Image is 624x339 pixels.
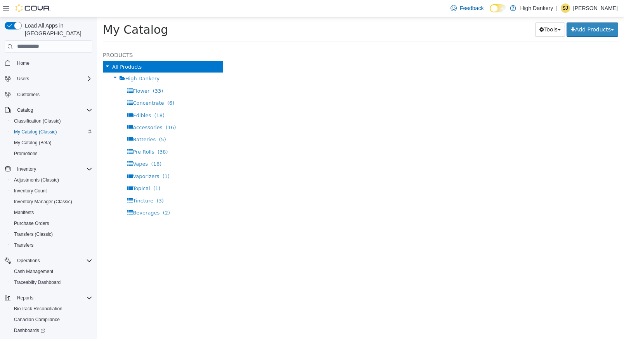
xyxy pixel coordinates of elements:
span: (2) [66,193,73,199]
span: Transfers (Classic) [14,231,53,237]
button: Classification (Classic) [8,116,95,126]
span: Vaporizers [36,156,62,162]
button: Inventory Count [8,185,95,196]
img: Cova [16,4,50,12]
span: Reports [17,295,33,301]
span: My Catalog (Beta) [11,138,92,147]
span: My Catalog (Beta) [14,140,52,146]
span: Customers [17,92,40,98]
span: Catalog [17,107,33,113]
span: Reports [14,293,92,303]
button: Transfers (Classic) [8,229,95,240]
span: Inventory Manager (Classic) [11,197,92,206]
button: Users [14,74,32,83]
button: Reports [2,292,95,303]
a: Inventory Count [11,186,50,195]
span: Edibles [36,95,54,101]
span: Batteries [36,119,59,125]
button: Customers [2,89,95,100]
span: Transfers [11,240,92,250]
span: My Catalog (Classic) [14,129,57,135]
span: Promotions [11,149,92,158]
a: BioTrack Reconciliation [11,304,66,313]
button: Users [2,73,95,84]
span: (3) [60,181,67,187]
span: Catalog [14,106,92,115]
button: Transfers [8,240,95,251]
button: My Catalog (Beta) [8,137,95,148]
span: (16) [69,107,79,113]
span: Vapes [36,144,51,150]
span: Operations [14,256,92,265]
span: Inventory [17,166,36,172]
button: Catalog [14,106,36,115]
a: Inventory Manager (Classic) [11,197,75,206]
span: Beverages [36,193,62,199]
span: Load All Apps in [GEOGRAPHIC_DATA] [22,22,92,37]
a: Home [14,59,33,68]
button: Purchase Orders [8,218,95,229]
span: Dashboards [14,327,45,334]
span: Manifests [11,208,92,217]
a: Customers [14,90,43,99]
button: BioTrack Reconciliation [8,303,95,314]
button: Inventory Manager (Classic) [8,196,95,207]
span: BioTrack Reconciliation [14,306,62,312]
span: Transfers [14,242,33,248]
a: Dashboards [8,325,95,336]
span: Users [14,74,92,83]
button: My Catalog (Classic) [8,126,95,137]
input: Dark Mode [490,4,506,12]
span: (18) [54,144,65,150]
span: Manifests [14,209,34,216]
span: (33) [56,71,66,77]
span: BioTrack Reconciliation [11,304,92,313]
span: Inventory Count [11,186,92,195]
span: (1) [66,156,73,162]
a: Transfers [11,240,36,250]
h5: Products [6,33,126,43]
span: My Catalog (Classic) [11,127,92,137]
span: SJ [563,3,568,13]
span: Canadian Compliance [14,317,60,323]
p: [PERSON_NAME] [573,3,618,13]
span: Promotions [14,150,38,157]
span: Home [17,60,29,66]
div: Starland Joseph [561,3,570,13]
span: Customers [14,90,92,99]
a: Adjustments (Classic) [11,175,62,185]
button: Tools [438,5,468,20]
span: Dashboards [11,326,92,335]
a: Purchase Orders [11,219,52,228]
a: Transfers (Classic) [11,230,56,239]
a: Manifests [11,208,37,217]
button: Operations [14,256,43,265]
span: Adjustments (Classic) [11,175,92,185]
span: Inventory Manager (Classic) [14,199,72,205]
span: Cash Management [14,268,53,275]
a: Cash Management [11,267,56,276]
span: Flower [36,71,52,77]
span: (18) [57,95,68,101]
button: Catalog [2,105,95,116]
button: Traceabilty Dashboard [8,277,95,288]
span: High Dankery [28,59,62,64]
span: (1) [56,168,63,174]
span: Traceabilty Dashboard [11,278,92,287]
span: Inventory [14,164,92,174]
button: Reports [14,293,36,303]
a: My Catalog (Classic) [11,127,60,137]
button: Canadian Compliance [8,314,95,325]
span: Accessories [36,107,65,113]
span: Operations [17,258,40,264]
span: Users [17,76,29,82]
p: High Dankery [520,3,553,13]
a: Traceabilty Dashboard [11,278,64,287]
span: (6) [70,83,77,89]
span: Classification (Classic) [11,116,92,126]
span: Transfers (Classic) [11,230,92,239]
span: Tincture [36,181,56,187]
span: Home [14,58,92,68]
button: Add Products [470,5,521,20]
a: Canadian Compliance [11,315,63,324]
